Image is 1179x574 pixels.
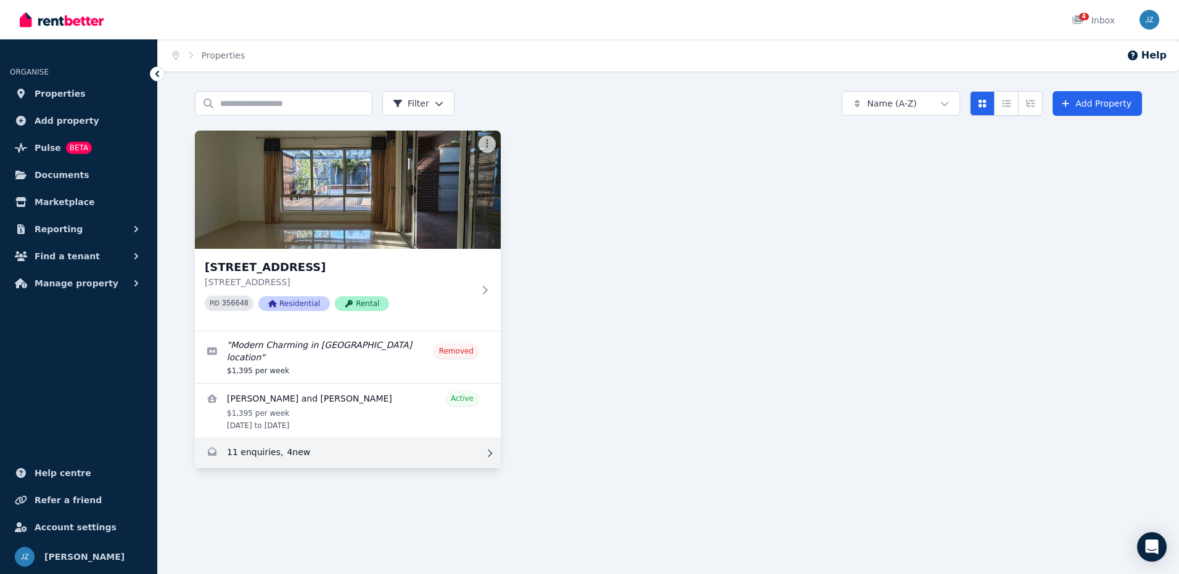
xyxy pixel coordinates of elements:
h3: [STREET_ADDRESS] [205,259,474,276]
span: ORGANISE [10,68,49,76]
a: Account settings [10,515,147,540]
span: Manage property [35,276,118,291]
code: 356648 [222,299,249,308]
a: Help centre [10,461,147,485]
button: More options [479,135,496,153]
button: Help [1127,48,1167,63]
a: View details for Kim Scott and Yani Lehman [195,384,501,438]
span: Add property [35,113,99,128]
a: 21A Peel St, Kew[STREET_ADDRESS][STREET_ADDRESS]PID 356648ResidentialRental [195,131,501,331]
a: Edit listing: Modern Charming in Central Kew location [195,331,501,383]
span: Account settings [35,520,117,535]
button: Filter [382,91,454,116]
nav: Breadcrumb [158,39,260,71]
img: JENNIFER ZHENG [15,547,35,567]
div: Open Intercom Messenger [1137,532,1167,562]
div: View options [970,91,1043,116]
span: Residential [258,296,330,311]
a: Marketplace [10,190,147,214]
button: Name (A-Z) [842,91,960,116]
img: 21A Peel St, Kew [195,131,501,249]
a: Refer a friend [10,488,147,512]
button: Expanded list view [1018,91,1043,116]
a: Enquiries for 21A Peel St, Kew [195,439,501,468]
small: PID [210,300,220,307]
a: Properties [10,81,147,106]
span: 4 [1079,13,1089,20]
a: Documents [10,163,147,187]
a: Properties [202,51,245,60]
button: Manage property [10,271,147,296]
span: Help centre [35,466,91,480]
span: Refer a friend [35,493,102,507]
span: BETA [66,142,92,154]
span: Reporting [35,222,83,236]
span: [PERSON_NAME] [44,549,125,564]
span: Find a tenant [35,249,100,264]
button: Card view [970,91,995,116]
span: Properties [35,86,86,101]
span: Name (A-Z) [867,97,917,110]
span: Marketplace [35,195,94,209]
span: Pulse [35,140,61,155]
p: [STREET_ADDRESS] [205,276,474,288]
span: Rental [335,296,389,311]
a: Add property [10,108,147,133]
div: Inbox [1072,14,1115,26]
a: Add Property [1053,91,1142,116]
span: Documents [35,168,89,182]
span: Filter [393,97,429,110]
a: PulseBETA [10,135,147,160]
button: Reporting [10,217,147,241]
img: RentBetter [20,10,104,29]
button: Find a tenant [10,244,147,269]
img: JENNIFER ZHENG [1140,10,1159,30]
button: Compact list view [994,91,1019,116]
